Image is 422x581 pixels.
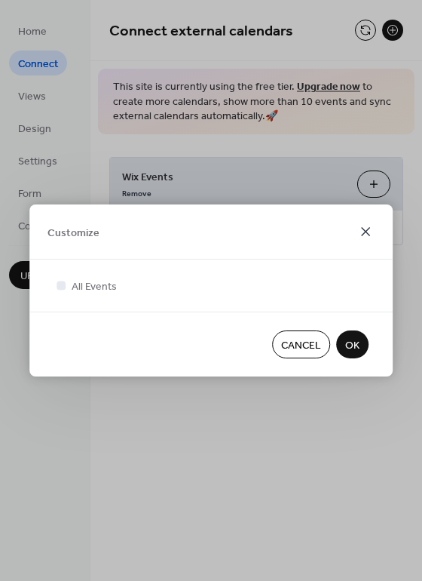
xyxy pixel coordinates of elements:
[336,330,368,358] button: OK
[47,225,99,241] span: Customize
[272,330,330,358] button: Cancel
[345,338,359,354] span: OK
[72,279,117,295] span: All Events
[281,338,321,354] span: Cancel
